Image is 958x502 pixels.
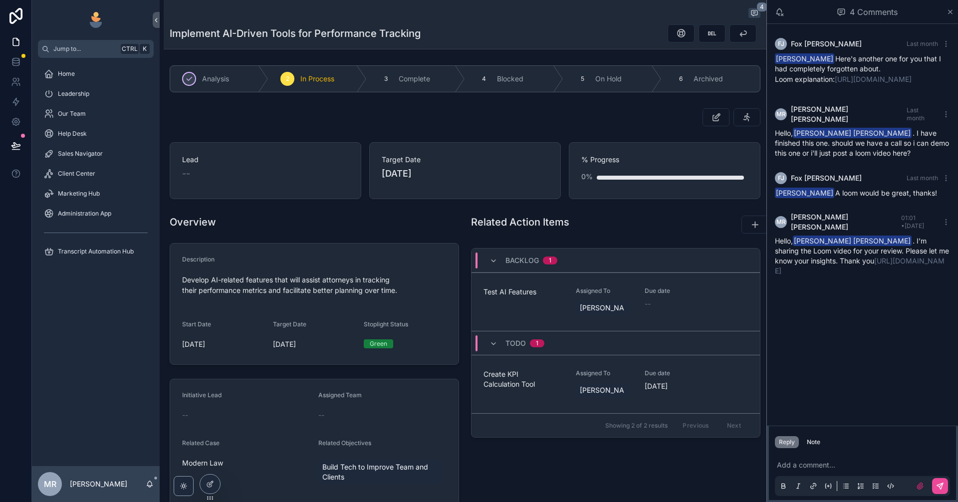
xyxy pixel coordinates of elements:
[370,339,387,348] div: Green
[182,155,349,165] span: Lead
[791,39,862,49] span: Fox [PERSON_NAME]
[322,462,439,482] span: Build Tech to Improve Team and Clients
[38,145,154,163] a: Sales Navigator
[645,381,668,391] p: [DATE]
[318,410,324,420] span: --
[775,74,950,84] p: Loom explanation:
[202,74,229,84] span: Analysis
[38,65,154,83] a: Home
[58,130,87,138] span: Help Desk
[88,12,104,28] img: App logo
[776,110,786,118] span: MR
[775,129,949,157] span: Hello, . I have finished this one. should we have a call so i can demo this one or i'll just post...
[364,320,408,328] span: Stoplight Status
[182,439,220,447] span: Related Case
[182,391,222,399] span: Initiative Lead
[472,272,760,331] a: Test AI FeaturesAssigned To[PERSON_NAME]Due date--
[182,274,447,295] p: Develop AI-related features that will assist attorneys in tracking their performance metrics and ...
[807,438,820,446] div: Note
[44,478,56,490] span: MR
[791,173,862,183] span: Fox [PERSON_NAME]
[497,74,523,84] span: Blocked
[581,155,748,165] span: % Progress
[549,256,551,264] div: 1
[645,299,651,309] span: --
[778,40,784,48] span: FJ
[576,369,633,377] span: Assigned To
[70,479,127,489] p: [PERSON_NAME]
[907,106,925,122] span: Last month
[318,460,443,484] a: Build Tech to Improve Team and Clients
[399,74,430,84] span: Complete
[775,188,834,198] span: [PERSON_NAME]
[595,74,622,84] span: On Hold
[793,128,912,138] span: [PERSON_NAME] [PERSON_NAME]
[58,170,95,178] span: Client Center
[382,167,412,181] p: [DATE]
[793,236,912,246] span: [PERSON_NAME] [PERSON_NAME]
[581,75,584,83] span: 5
[581,167,593,187] div: 0%
[58,210,111,218] span: Administration App
[907,174,938,182] span: Last month
[38,125,154,143] a: Help Desk
[803,436,824,448] button: Note
[38,40,154,58] button: Jump to...CtrlK
[901,214,924,230] span: 01:01 • [DATE]
[38,165,154,183] a: Client Center
[756,2,767,12] span: 4
[273,339,356,349] span: [DATE]
[38,205,154,223] a: Administration App
[907,40,938,47] span: Last month
[58,248,134,255] span: Transcript Automation Hub
[58,110,86,118] span: Our Team
[38,85,154,103] a: Leadership
[645,369,702,377] span: Due date
[182,255,215,263] span: Description
[748,8,760,20] button: 4
[472,355,760,413] a: Create KPI Calculation ToolAssigned To[PERSON_NAME]Due date[DATE]
[121,44,139,54] span: Ctrl
[576,301,629,315] a: [PERSON_NAME]
[576,287,633,295] span: Assigned To
[580,303,625,313] span: [PERSON_NAME]
[775,189,937,197] span: A loom would be great, thanks!
[53,45,117,53] span: Jump to...
[835,75,912,83] a: [URL][DOMAIN_NAME]
[182,167,190,181] span: --
[182,320,211,328] span: Start Date
[775,54,950,84] div: Here's another one for you that I had completely forgotten about.
[775,53,834,64] span: [PERSON_NAME]
[482,75,486,83] span: 4
[576,383,629,397] a: [PERSON_NAME]
[645,287,702,295] span: Due date
[505,338,526,348] span: Todo
[483,369,564,389] span: Create KPI Calculation Tool
[170,215,216,229] h1: Overview
[505,255,539,265] span: Backlog
[38,243,154,260] a: Transcript Automation Hub
[170,26,421,40] h1: Implement AI-Driven Tools for Performance Tracking
[483,287,564,297] span: Test AI Features
[536,339,538,347] div: 1
[679,75,683,83] span: 6
[38,105,154,123] a: Our Team
[605,422,668,430] span: Showing 2 of 2 results
[776,218,786,226] span: MR
[38,185,154,203] a: Marketing Hub
[58,70,75,78] span: Home
[58,150,103,158] span: Sales Navigator
[58,90,89,98] span: Leadership
[32,58,160,273] div: scrollable content
[286,75,289,83] span: 2
[382,155,548,165] span: Target Date
[182,458,223,468] span: Modern Law
[694,74,723,84] span: Archived
[300,74,334,84] span: In Process
[791,212,901,232] span: [PERSON_NAME] [PERSON_NAME]
[273,320,306,328] span: Target Date
[775,436,799,448] button: Reply
[182,339,265,349] span: [DATE]
[580,385,625,395] span: [PERSON_NAME]
[141,45,149,53] span: K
